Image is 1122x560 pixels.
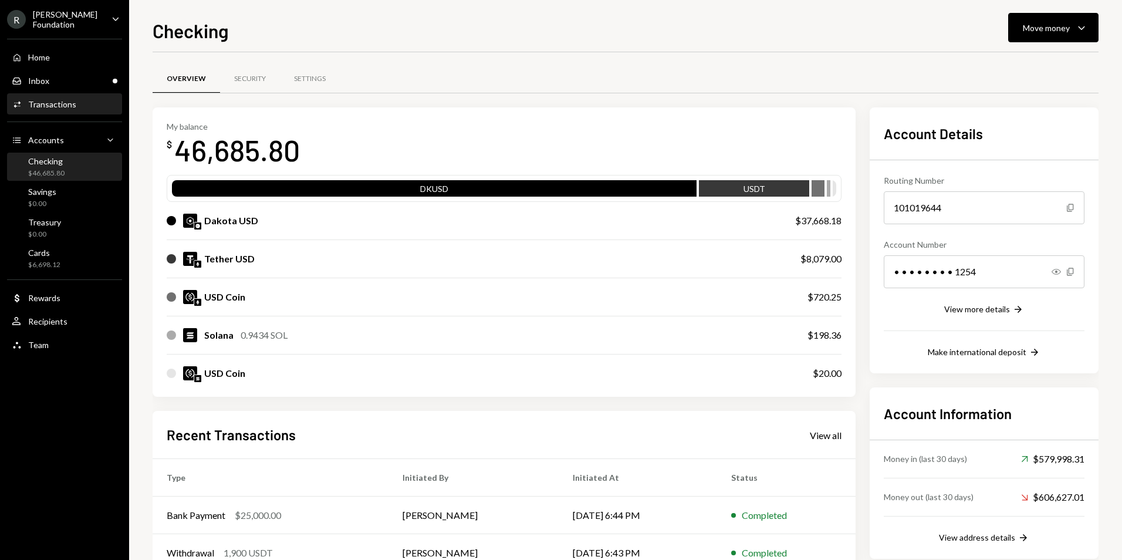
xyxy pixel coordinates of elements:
a: Security [220,64,280,94]
a: Cards$6,698.12 [7,244,122,272]
div: Savings [28,187,56,197]
div: Completed [742,508,787,522]
div: USD Coin [204,366,245,380]
div: DKUSD [172,183,697,199]
div: Transactions [28,99,76,109]
div: View all [810,430,841,441]
div: $ [167,139,172,150]
div: Settings [294,74,326,84]
button: View address details [939,532,1029,545]
div: $0.00 [28,199,56,209]
a: Recipients [7,311,122,332]
td: [DATE] 6:44 PM [559,497,717,534]
div: Cards [28,248,60,258]
div: Dakota USD [204,214,258,228]
div: 1,900 USDT [224,546,273,560]
div: Account Number [884,238,1084,251]
a: Transactions [7,93,122,114]
div: $37,668.18 [795,214,841,228]
div: Tether USD [204,252,255,266]
div: Withdrawal [167,546,214,560]
h2: Account Details [884,124,1084,143]
div: Money out (last 30 days) [884,491,974,503]
button: Make international deposit [928,346,1040,359]
div: USD Coin [204,290,245,304]
div: Recipients [28,316,67,326]
div: $606,627.01 [1021,490,1084,504]
div: My balance [167,122,300,131]
div: • • • • • • • • 1254 [884,255,1084,288]
div: Home [28,52,50,62]
button: Move money [1008,13,1099,42]
a: Team [7,334,122,355]
h2: Account Information [884,404,1084,423]
div: View address details [939,532,1015,542]
div: $198.36 [807,328,841,342]
div: [PERSON_NAME] Foundation [33,9,102,29]
div: Treasury [28,217,61,227]
div: Bank Payment [167,508,225,522]
a: Settings [280,64,340,94]
a: Accounts [7,129,122,150]
div: Make international deposit [928,347,1026,357]
button: View more details [944,303,1024,316]
a: Rewards [7,287,122,308]
div: Security [234,74,266,84]
div: Routing Number [884,174,1084,187]
img: DKUSD [183,214,197,228]
th: Initiated At [559,459,717,497]
img: USDC [183,366,197,380]
a: Checking$46,685.80 [7,153,122,181]
div: $46,685.80 [28,168,65,178]
h2: Recent Transactions [167,425,296,444]
div: 101019644 [884,191,1084,224]
div: Overview [167,74,206,84]
img: ethereum-mainnet [194,299,201,306]
a: Home [7,46,122,68]
div: Completed [742,546,787,560]
a: Inbox [7,70,122,91]
img: SOL [183,328,197,342]
th: Type [153,459,388,497]
a: Savings$0.00 [7,183,122,211]
div: $0.00 [28,230,61,239]
div: Move money [1023,22,1070,34]
th: Initiated By [388,459,559,497]
div: View more details [944,304,1010,314]
div: 46,685.80 [174,131,300,168]
img: ethereum-mainnet [194,261,201,268]
div: $720.25 [807,290,841,304]
img: base-mainnet [194,222,201,230]
div: R [7,10,26,29]
div: $25,000.00 [235,508,281,522]
div: $579,998.31 [1021,452,1084,466]
div: $8,079.00 [800,252,841,266]
a: View all [810,429,841,441]
th: Status [717,459,856,497]
img: solana-mainnet [194,375,201,382]
h1: Checking [153,19,229,42]
td: [PERSON_NAME] [388,497,559,534]
div: Inbox [28,76,49,86]
div: $20.00 [813,366,841,380]
div: Rewards [28,293,60,303]
div: Money in (last 30 days) [884,453,967,465]
div: Accounts [28,135,64,145]
a: Overview [153,64,220,94]
a: Treasury$0.00 [7,214,122,242]
div: USDT [699,183,809,199]
img: USDC [183,290,197,304]
div: 0.9434 SOL [241,328,288,342]
div: Solana [204,328,234,342]
div: $6,698.12 [28,260,60,270]
div: Checking [28,156,65,166]
div: Team [28,340,49,350]
img: USDT [183,252,197,266]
